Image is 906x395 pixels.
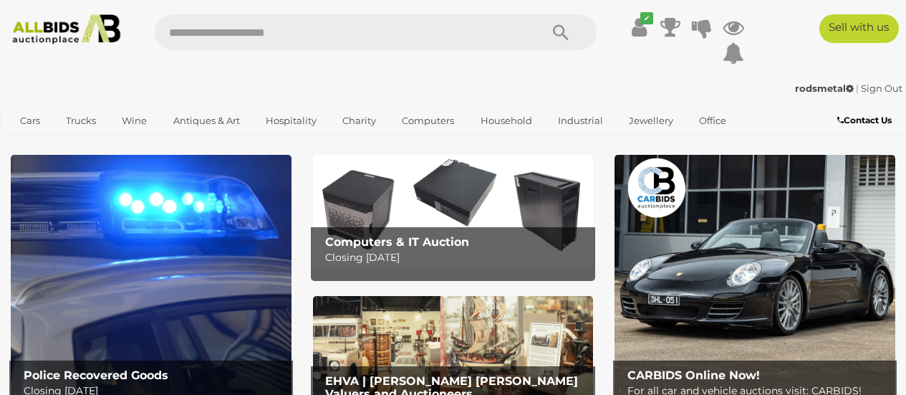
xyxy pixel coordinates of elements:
[392,109,463,133] a: Computers
[795,82,856,94] a: rodsmetal
[313,155,594,267] a: Computers & IT Auction Computers & IT Auction Closing [DATE]
[640,12,653,24] i: ✔
[11,109,49,133] a: Cars
[24,368,168,382] b: Police Recovered Goods
[164,109,249,133] a: Antiques & Art
[837,115,892,125] b: Contact Us
[795,82,854,94] strong: rodsmetal
[549,109,612,133] a: Industrial
[620,109,683,133] a: Jewellery
[325,235,469,249] b: Computers & IT Auction
[861,82,902,94] a: Sign Out
[11,133,59,156] a: Sports
[57,109,105,133] a: Trucks
[627,368,760,382] b: CARBIDS Online Now!
[690,109,736,133] a: Office
[325,249,587,267] p: Closing [DATE]
[525,14,597,50] button: Search
[837,113,895,128] a: Contact Us
[66,133,186,156] a: [GEOGRAPHIC_DATA]
[112,109,156,133] a: Wine
[819,14,899,43] a: Sell with us
[856,82,859,94] span: |
[313,155,594,267] img: Computers & IT Auction
[333,109,385,133] a: Charity
[628,14,650,40] a: ✔
[256,109,326,133] a: Hospitality
[471,109,541,133] a: Household
[6,14,126,44] img: Allbids.com.au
